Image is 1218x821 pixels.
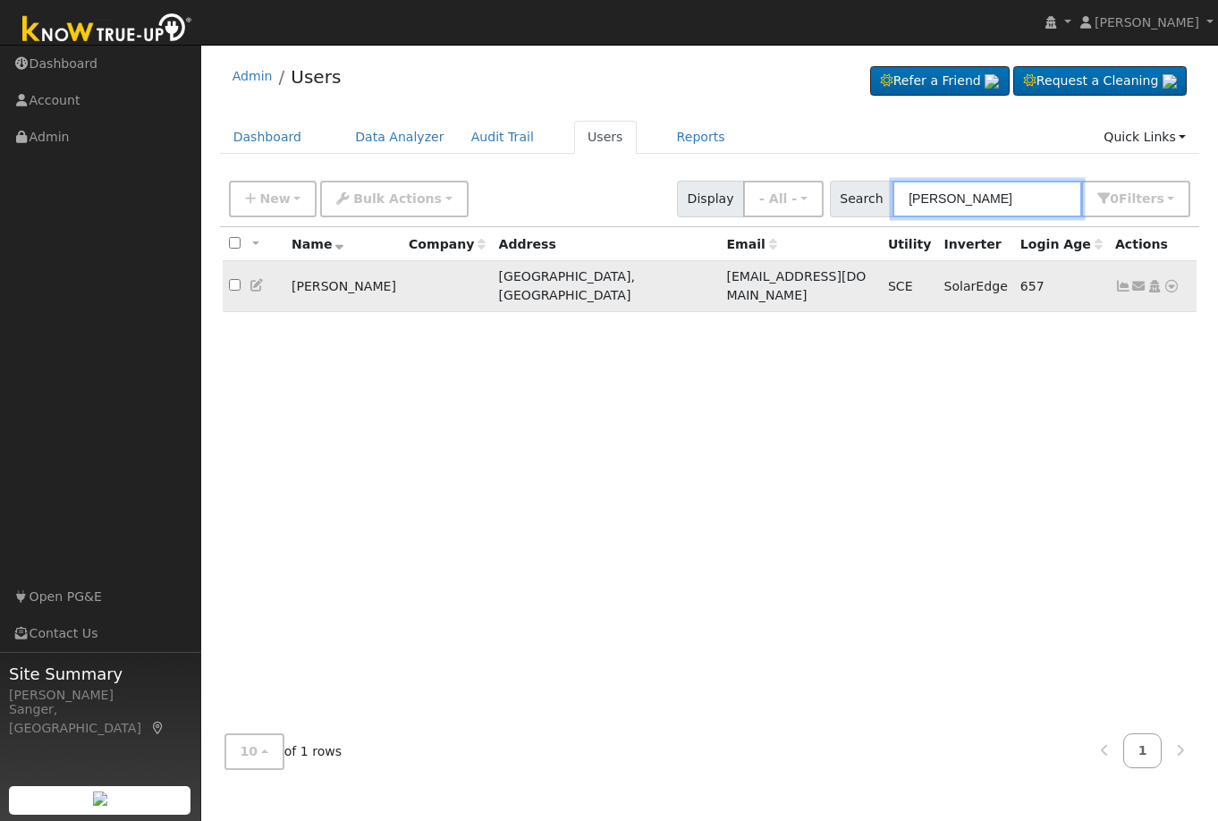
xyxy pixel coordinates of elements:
[320,181,468,217] button: Bulk Actions
[677,181,744,217] span: Display
[229,181,317,217] button: New
[1119,191,1164,206] span: Filter
[409,237,486,251] span: Company name
[830,181,893,217] span: Search
[1163,74,1177,89] img: retrieve
[1090,121,1199,154] a: Quick Links
[1095,15,1199,30] span: [PERSON_NAME]
[9,700,191,738] div: Sanger, [GEOGRAPHIC_DATA]
[250,278,266,292] a: Edit User
[1020,237,1103,251] span: Days since last login
[870,66,1010,97] a: Refer a Friend
[13,10,201,50] img: Know True-Up
[220,121,316,154] a: Dashboard
[291,66,341,88] a: Users
[726,237,776,251] span: Email
[150,721,166,735] a: Map
[574,121,637,154] a: Users
[1020,279,1045,293] span: 11/08/2023 2:50:25 AM
[743,181,824,217] button: - All -
[224,733,284,770] button: 10
[9,662,191,686] span: Site Summary
[1081,181,1190,217] button: 0Filters
[93,791,107,806] img: retrieve
[664,121,739,154] a: Reports
[943,279,1007,293] span: SolarEdge
[1131,277,1147,296] a: beatrizsoto80@gmail.com
[985,74,999,89] img: retrieve
[943,235,1007,254] div: Inverter
[1115,235,1190,254] div: Actions
[892,181,1082,217] input: Search
[1123,733,1163,768] a: 1
[726,269,866,302] span: [EMAIL_ADDRESS][DOMAIN_NAME]
[9,686,191,705] div: [PERSON_NAME]
[241,744,258,758] span: 10
[224,733,343,770] span: of 1 rows
[1156,191,1163,206] span: s
[1146,279,1163,293] a: Login As
[353,191,442,206] span: Bulk Actions
[499,235,715,254] div: Address
[1163,277,1180,296] a: Other actions
[259,191,290,206] span: New
[233,69,273,83] a: Admin
[1115,279,1131,293] a: Show Graph
[458,121,547,154] a: Audit Trail
[285,261,402,312] td: [PERSON_NAME]
[342,121,458,154] a: Data Analyzer
[888,279,913,293] span: SCE
[292,237,344,251] span: Name
[1013,66,1187,97] a: Request a Cleaning
[888,235,932,254] div: Utility
[492,261,720,312] td: [GEOGRAPHIC_DATA], [GEOGRAPHIC_DATA]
